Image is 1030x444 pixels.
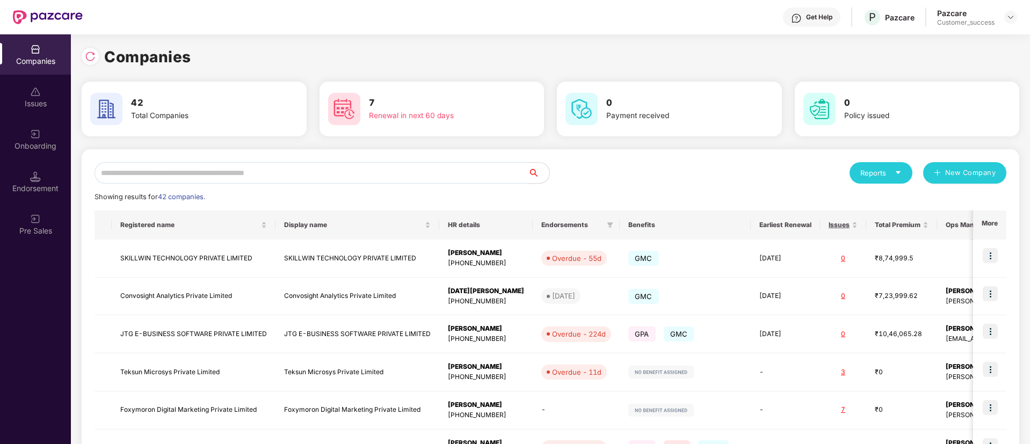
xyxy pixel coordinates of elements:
[806,13,832,21] div: Get Help
[983,362,998,377] img: icon
[628,326,656,341] span: GPA
[95,193,205,201] span: Showing results for
[527,162,550,184] button: search
[937,18,995,27] div: Customer_success
[875,253,929,264] div: ₹8,74,999.5
[448,258,524,268] div: [PHONE_NUMBER]
[439,210,533,239] th: HR details
[829,291,858,301] div: 0
[85,51,96,62] img: svg+xml;base64,PHN2ZyBpZD0iUmVsb2FkLTMyeDMyIiB4bWxucz0iaHR0cDovL3d3dy53My5vcmcvMjAwMC9zdmciIHdpZH...
[275,210,439,239] th: Display name
[112,278,275,316] td: Convosight Analytics Private Limited
[983,248,998,263] img: icon
[620,210,751,239] th: Benefits
[527,169,549,177] span: search
[131,96,266,110] h3: 42
[565,93,598,125] img: svg+xml;base64,PHN2ZyB4bWxucz0iaHR0cDovL3d3dy53My5vcmcvMjAwMC9zdmciIHdpZHRoPSI2MCIgaGVpZ2h0PSI2MC...
[628,251,659,266] span: GMC
[1006,13,1015,21] img: svg+xml;base64,PHN2ZyBpZD0iRHJvcGRvd24tMzJ4MzIiIHhtbG5zPSJodHRwOi8vd3d3LnczLm9yZy8yMDAwL3N2ZyIgd2...
[628,404,694,417] img: svg+xml;base64,PHN2ZyB4bWxucz0iaHR0cDovL3d3dy53My5vcmcvMjAwMC9zdmciIHdpZHRoPSIxMjIiIGhlaWdodD0iMj...
[934,169,941,178] span: plus
[875,291,929,301] div: ₹7,23,999.62
[448,324,524,334] div: [PERSON_NAME]
[875,329,929,339] div: ₹10,46,065.28
[369,110,504,122] div: Renewal in next 60 days
[448,296,524,307] div: [PHONE_NUMBER]
[973,210,1006,239] th: More
[328,93,360,125] img: svg+xml;base64,PHN2ZyB4bWxucz0iaHR0cDovL3d3dy53My5vcmcvMjAwMC9zdmciIHdpZHRoPSI2MCIgaGVpZ2h0PSI2MC...
[30,214,41,224] img: svg+xml;base64,PHN2ZyB3aWR0aD0iMjAiIGhlaWdodD0iMjAiIHZpZXdCb3g9IjAgMCAyMCAyMCIgZmlsbD0ibm9uZSIgeG...
[606,110,742,122] div: Payment received
[448,286,524,296] div: [DATE][PERSON_NAME]
[275,278,439,316] td: Convosight Analytics Private Limited
[104,45,191,69] h1: Companies
[829,405,858,415] div: 7
[112,391,275,430] td: Foxymoron Digital Marketing Private Limited
[369,96,504,110] h3: 7
[628,289,659,304] span: GMC
[628,366,694,379] img: svg+xml;base64,PHN2ZyB4bWxucz0iaHR0cDovL3d3dy53My5vcmcvMjAwMC9zdmciIHdpZHRoPSIxMjIiIGhlaWdodD0iMj...
[875,367,929,377] div: ₹0
[983,400,998,415] img: icon
[937,8,995,18] div: Pazcare
[791,13,802,24] img: svg+xml;base64,PHN2ZyBpZD0iSGVscC0zMngzMiIgeG1sbnM9Imh0dHA6Ly93d3cudzMub3JnLzIwMDAvc3ZnIiB3aWR0aD...
[112,239,275,278] td: SKILLWIN TECHNOLOGY PRIVATE LIMITED
[275,315,439,353] td: JTG E-BUSINESS SOFTWARE PRIVATE LIMITED
[30,86,41,97] img: svg+xml;base64,PHN2ZyBpZD0iSXNzdWVzX2Rpc2FibGVkIiB4bWxucz0iaHR0cDovL3d3dy53My5vcmcvMjAwMC9zdmciIH...
[552,367,601,377] div: Overdue - 11d
[829,329,858,339] div: 0
[945,168,996,178] span: New Company
[803,93,836,125] img: svg+xml;base64,PHN2ZyB4bWxucz0iaHR0cDovL3d3dy53My5vcmcvMjAwMC9zdmciIHdpZHRoPSI2MCIgaGVpZ2h0PSI2MC...
[751,278,820,316] td: [DATE]
[30,129,41,140] img: svg+xml;base64,PHN2ZyB3aWR0aD0iMjAiIGhlaWdodD0iMjAiIHZpZXdCb3g9IjAgMCAyMCAyMCIgZmlsbD0ibm9uZSIgeG...
[448,248,524,258] div: [PERSON_NAME]
[605,219,615,231] span: filter
[751,210,820,239] th: Earliest Renewal
[448,410,524,420] div: [PHONE_NUMBER]
[885,12,915,23] div: Pazcare
[552,329,606,339] div: Overdue - 224d
[875,405,929,415] div: ₹0
[448,334,524,344] div: [PHONE_NUMBER]
[829,367,858,377] div: 3
[606,96,742,110] h3: 0
[829,253,858,264] div: 0
[820,210,866,239] th: Issues
[30,44,41,55] img: svg+xml;base64,PHN2ZyBpZD0iQ29tcGFuaWVzIiB4bWxucz0iaHR0cDovL3d3dy53My5vcmcvMjAwMC9zdmciIHdpZHRoPS...
[275,239,439,278] td: SKILLWIN TECHNOLOGY PRIVATE LIMITED
[751,353,820,391] td: -
[552,253,601,264] div: Overdue - 55d
[875,221,920,229] span: Total Premium
[112,210,275,239] th: Registered name
[275,391,439,430] td: Foxymoron Digital Marketing Private Limited
[120,221,259,229] span: Registered name
[751,239,820,278] td: [DATE]
[90,93,122,125] img: svg+xml;base64,PHN2ZyB4bWxucz0iaHR0cDovL3d3dy53My5vcmcvMjAwMC9zdmciIHdpZHRoPSI2MCIgaGVpZ2h0PSI2MC...
[983,324,998,339] img: icon
[829,221,850,229] span: Issues
[552,290,575,301] div: [DATE]
[751,315,820,353] td: [DATE]
[448,362,524,372] div: [PERSON_NAME]
[448,400,524,410] div: [PERSON_NAME]
[860,168,902,178] div: Reports
[448,372,524,382] div: [PHONE_NUMBER]
[866,210,937,239] th: Total Premium
[13,10,83,24] img: New Pazcare Logo
[112,315,275,353] td: JTG E-BUSINESS SOFTWARE PRIVATE LIMITED
[895,169,902,176] span: caret-down
[869,11,876,24] span: P
[844,110,980,122] div: Policy issued
[751,391,820,430] td: -
[112,353,275,391] td: Teksun Microsys Private Limited
[923,162,1006,184] button: plusNew Company
[664,326,694,341] span: GMC
[607,222,613,228] span: filter
[284,221,423,229] span: Display name
[30,171,41,182] img: svg+xml;base64,PHN2ZyB3aWR0aD0iMTQuNSIgaGVpZ2h0PSIxNC41IiB2aWV3Qm94PSIwIDAgMTYgMTYiIGZpbGw9Im5vbm...
[131,110,266,122] div: Total Companies
[533,391,620,430] td: -
[158,193,205,201] span: 42 companies.
[275,353,439,391] td: Teksun Microsys Private Limited
[983,286,998,301] img: icon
